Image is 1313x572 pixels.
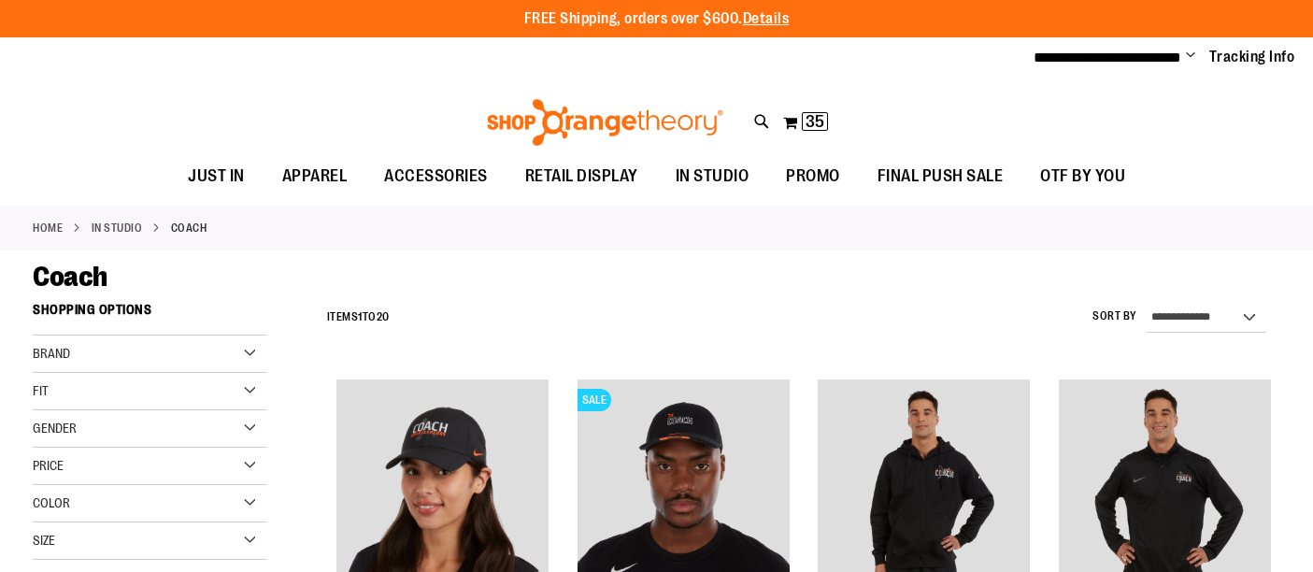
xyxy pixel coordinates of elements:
span: Fit [33,383,49,398]
span: RETAIL DISPLAY [525,155,638,197]
a: Home [33,220,63,236]
img: Shop Orangetheory [484,99,726,146]
span: SALE [578,389,611,411]
span: Price [33,458,64,473]
a: FINAL PUSH SALE [859,155,1022,198]
span: Coach [33,261,107,293]
label: Sort By [1092,308,1137,324]
span: 20 [377,310,390,323]
span: Size [33,533,55,548]
span: 35 [806,112,824,131]
span: OTF BY YOU [1040,155,1125,197]
span: Color [33,495,70,510]
a: OTF BY YOU [1021,155,1144,198]
a: PROMO [767,155,859,198]
h2: Items to [327,303,390,332]
span: IN STUDIO [676,155,749,197]
span: ACCESSORIES [384,155,488,197]
span: Gender [33,421,77,436]
a: IN STUDIO [92,220,143,236]
span: FINAL PUSH SALE [878,155,1004,197]
a: ACCESSORIES [365,155,507,198]
strong: Shopping Options [33,293,267,336]
a: RETAIL DISPLAY [507,155,657,198]
button: Account menu [1186,48,1195,66]
span: 1 [358,310,363,323]
strong: Coach [171,220,207,236]
a: APPAREL [264,155,366,198]
span: Brand [33,346,70,361]
a: JUST IN [169,155,264,198]
a: IN STUDIO [657,155,768,197]
p: FREE Shipping, orders over $600. [524,8,790,30]
a: Tracking Info [1209,47,1295,67]
span: APPAREL [282,155,348,197]
span: PROMO [786,155,840,197]
a: Details [743,10,790,27]
span: JUST IN [188,155,245,197]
